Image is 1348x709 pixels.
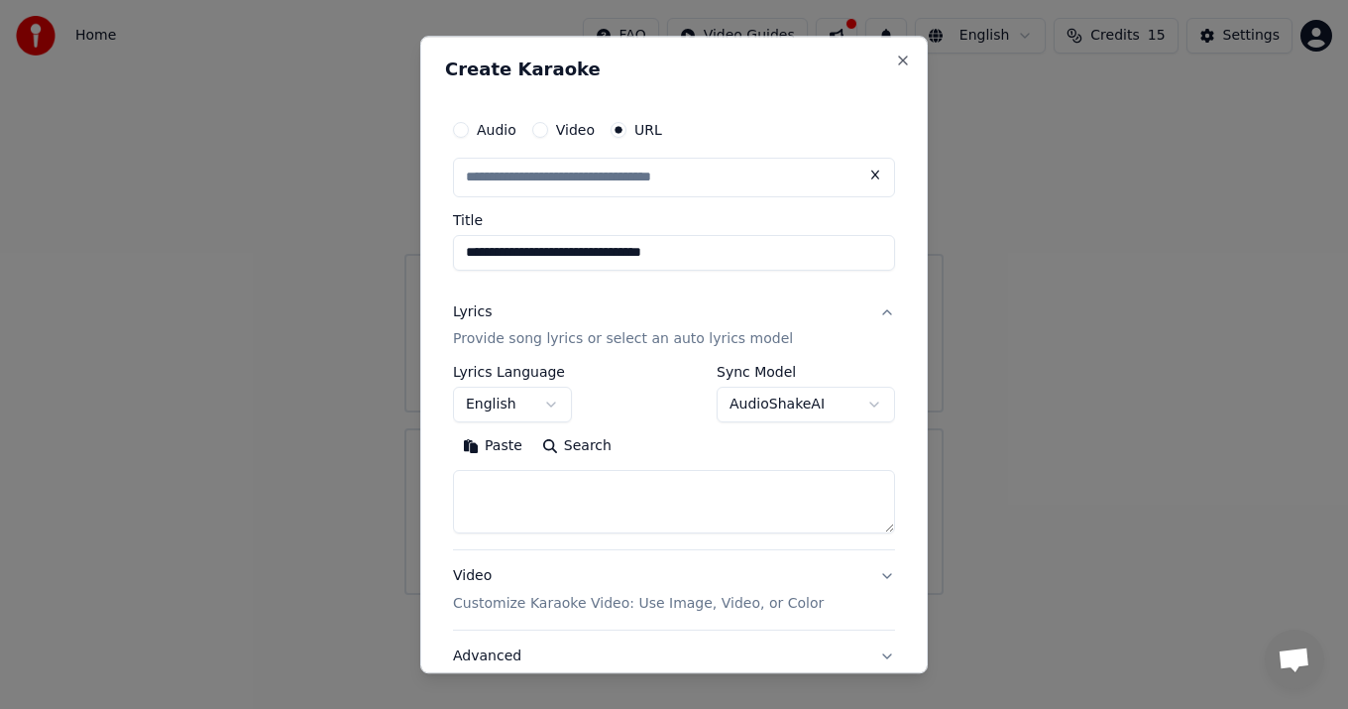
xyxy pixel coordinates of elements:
[453,366,895,550] div: LyricsProvide song lyrics or select an auto lyrics model
[453,567,824,615] div: Video
[556,123,595,137] label: Video
[453,213,895,227] label: Title
[453,330,793,350] p: Provide song lyrics or select an auto lyrics model
[477,123,516,137] label: Audio
[453,551,895,631] button: VideoCustomize Karaoke Video: Use Image, Video, or Color
[453,431,532,463] button: Paste
[453,632,895,683] button: Advanced
[453,287,895,366] button: LyricsProvide song lyrics or select an auto lyrics model
[717,366,895,380] label: Sync Model
[453,595,824,615] p: Customize Karaoke Video: Use Image, Video, or Color
[453,302,492,322] div: Lyrics
[634,123,662,137] label: URL
[453,366,572,380] label: Lyrics Language
[445,60,903,78] h2: Create Karaoke
[532,431,621,463] button: Search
